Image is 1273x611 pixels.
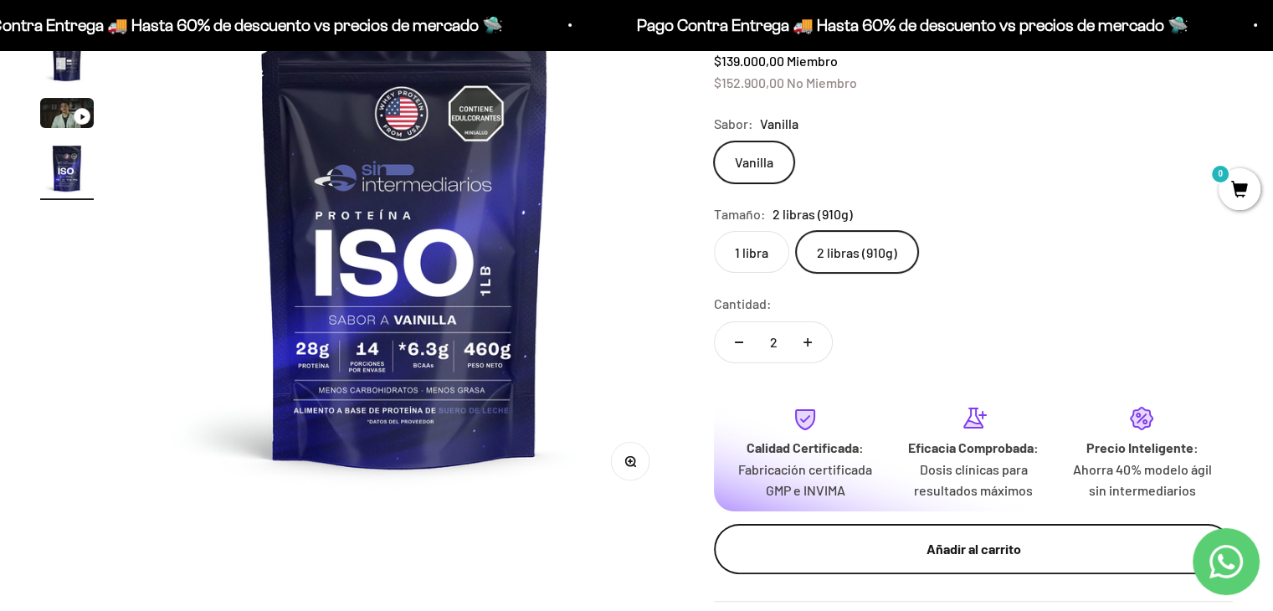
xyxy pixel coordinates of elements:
[714,203,766,225] legend: Tamaño:
[714,74,784,90] span: $152.900,00
[40,31,94,85] img: Proteína Aislada ISO - Vainilla
[715,322,763,362] button: Reducir cantidad
[1219,182,1260,200] a: 0
[760,113,798,135] span: Vanilla
[20,129,346,158] div: Más detalles sobre la fecha exacta de entrega.
[20,162,346,192] div: Un mensaje de garantía de satisfacción visible.
[714,524,1233,574] button: Añadir al carrito
[20,80,346,125] div: Un aval de expertos o estudios clínicos en la página.
[773,203,853,225] span: 2 libras (910g)
[631,12,1183,39] p: Pago Contra Entrega 🚚 Hasta 60% de descuento vs precios de mercado 🛸
[1086,439,1198,455] strong: Precio Inteligente:
[714,53,784,69] span: $139.000,00
[40,31,94,90] button: Ir al artículo 2
[787,74,857,90] span: No Miembro
[1210,164,1230,184] mark: 0
[903,459,1045,501] p: Dosis clínicas para resultados máximos
[714,293,772,315] label: Cantidad:
[40,141,94,195] img: Proteína Aislada ISO - Vainilla
[272,249,346,278] button: Enviar
[787,53,838,69] span: Miembro
[714,113,753,135] legend: Sabor:
[40,98,94,133] button: Ir al artículo 3
[20,27,346,65] p: ¿Qué te daría la seguridad final para añadir este producto a tu carrito?
[1071,459,1213,501] p: Ahorra 40% modelo ágil sin intermediarios
[734,459,875,501] p: Fabricación certificada GMP e INVIMA
[747,538,1199,560] div: Añadir al carrito
[783,322,832,362] button: Aumentar cantidad
[908,439,1039,455] strong: Eficacia Comprobada:
[747,439,864,455] strong: Calidad Certificada:
[20,196,346,241] div: La confirmación de la pureza de los ingredientes.
[40,141,94,200] button: Ir al artículo 4
[274,249,345,278] span: Enviar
